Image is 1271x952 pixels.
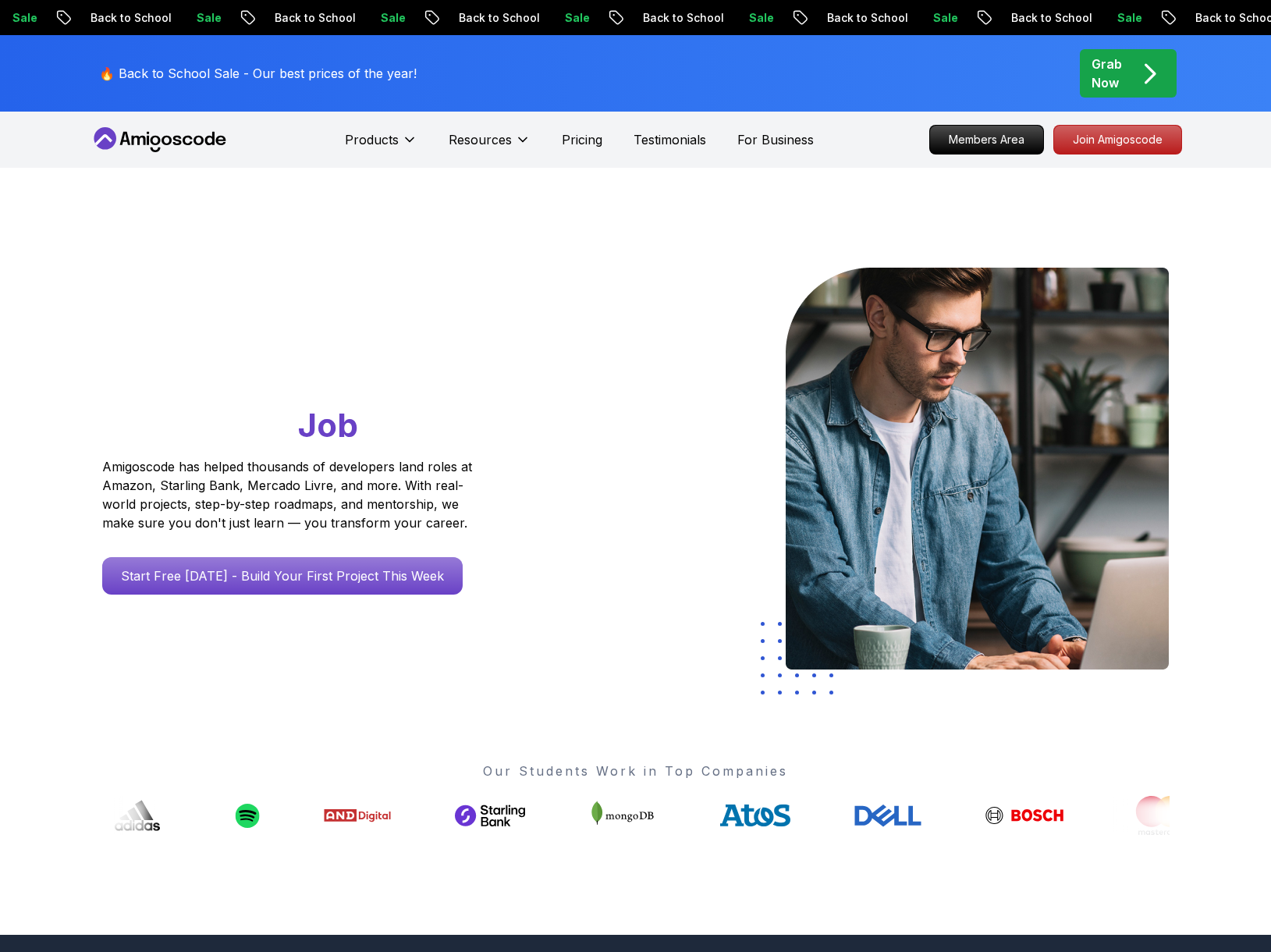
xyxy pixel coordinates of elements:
[102,762,1170,780] p: Our Students Work in Top Companies
[1054,126,1181,154] p: Join Amigoscode
[1102,10,1152,26] p: Sale
[1053,125,1182,155] a: Join Amigoscode
[181,10,231,26] p: Sale
[1092,55,1122,92] p: Grab Now
[634,130,706,149] a: Testimonials
[918,10,967,26] p: Sale
[102,457,477,532] p: Amigoscode has helped thousands of developers land roles at Amazon, Starling Bank, Mercado Livre,...
[259,10,365,26] p: Back to School
[345,130,417,162] button: Products
[365,10,415,26] p: Sale
[549,10,599,26] p: Sale
[562,130,602,149] a: Pricing
[786,268,1169,670] img: hero
[929,125,1044,155] a: Members Area
[996,10,1102,26] p: Back to School
[733,10,783,26] p: Sale
[75,10,181,26] p: Back to School
[443,10,549,26] p: Back to School
[298,405,358,445] span: Job
[627,10,733,26] p: Back to School
[99,64,417,83] p: 🔥 Back to School Sale - Our best prices of the year!
[449,130,512,149] p: Resources
[449,130,531,162] button: Resources
[737,130,814,149] a: For Business
[811,10,918,26] p: Back to School
[102,268,532,448] h1: Go From Learning to Hired: Master Java, Spring Boot & Cloud Skills That Get You the
[102,557,463,595] a: Start Free [DATE] - Build Your First Project This Week
[345,130,399,149] p: Products
[930,126,1043,154] p: Members Area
